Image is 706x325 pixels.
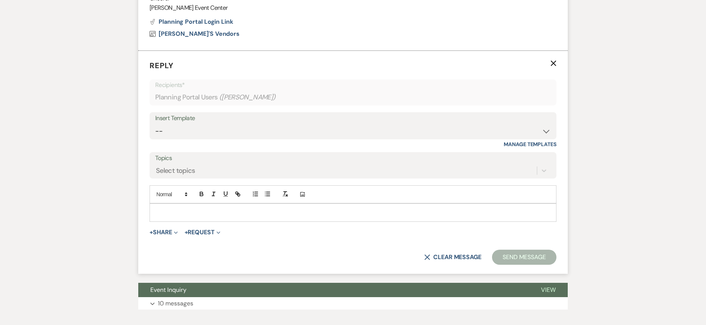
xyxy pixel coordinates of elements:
[185,229,220,235] button: Request
[529,283,568,297] button: View
[138,283,529,297] button: Event Inquiry
[159,18,233,26] span: Planning Portal Login Link
[159,30,240,38] span: [PERSON_NAME]'s Vendors
[155,90,551,105] div: Planning Portal Users
[155,153,551,164] label: Topics
[424,254,481,260] button: Clear message
[541,286,556,294] span: View
[150,31,240,37] a: [PERSON_NAME]'s Vendors
[150,3,556,13] p: [PERSON_NAME] Event Center
[492,250,556,265] button: Send Message
[155,113,551,124] div: Insert Template
[504,141,556,148] a: Manage Templates
[185,229,188,235] span: +
[138,297,568,310] button: 10 messages
[150,19,233,25] button: Planning Portal Login Link
[158,299,193,308] p: 10 messages
[150,61,174,70] span: Reply
[150,229,178,235] button: Share
[150,229,153,235] span: +
[150,286,186,294] span: Event Inquiry
[155,80,551,90] p: Recipients*
[156,166,195,176] div: Select topics
[219,92,276,102] span: ( [PERSON_NAME] )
